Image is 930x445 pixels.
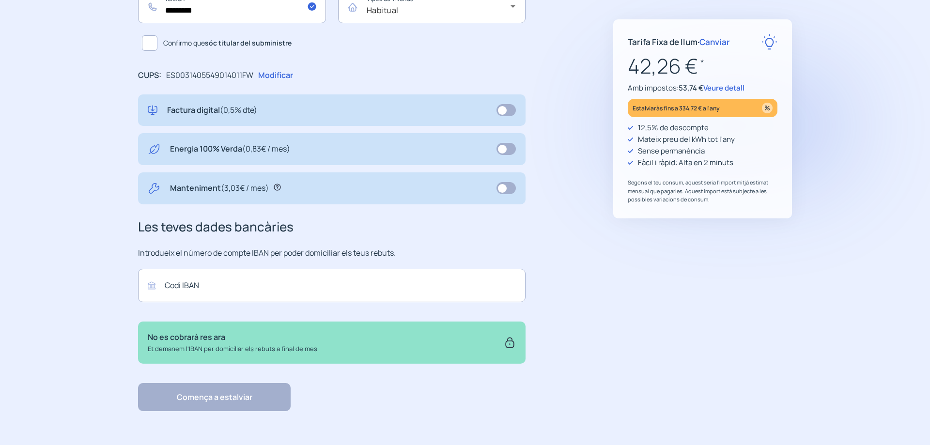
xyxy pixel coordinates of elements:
p: 12,5% de descompte [638,122,709,134]
p: "Rapidesa i bon tracte al client" [648,230,758,243]
img: percentage_icon.svg [762,103,773,113]
span: (3,03€ / mes) [221,183,269,193]
p: Modificar [258,69,293,82]
p: Amb impostos: [628,82,777,94]
img: tool.svg [148,182,160,195]
p: Energia 100% Verda [170,143,290,155]
p: Estalviaràs fins a 334,72 € a l'any [633,103,720,114]
span: (0,83€ / mes) [242,143,290,154]
p: No es cobrarà res ara [148,331,317,344]
p: Factura digital [167,104,257,117]
p: 42,26 € [628,50,777,82]
p: ES0031405549014011FW [166,69,253,82]
p: Et demanem l'IBAN per domiciliar els rebuts a final de mes [148,344,317,354]
p: Sense permanència [638,145,705,157]
img: secure.svg [504,331,516,353]
img: rate-E.svg [761,34,777,50]
span: Confirmo que [163,38,292,48]
span: Canviar [699,36,730,47]
p: Segons el teu consum, aquest seria l'import mitjà estimat mensual que pagaries. Aquest import est... [628,178,777,204]
span: Veure detall [703,83,744,93]
span: 53,74 € [679,83,703,93]
span: Habitual [367,5,399,15]
span: (0,5% dte) [220,105,257,115]
p: Fàcil i ràpid: Alta en 2 minuts [638,157,733,169]
p: Mateix preu del kWh tot l'any [638,134,735,145]
img: digital-invoice.svg [148,104,157,117]
p: Manteniment [170,182,269,195]
img: energy-green.svg [148,143,160,155]
p: CUPS: [138,69,161,82]
h3: Les teves dades bancàries [138,217,526,237]
b: sóc titular del subministre [205,38,292,47]
img: Trustpilot [669,248,737,255]
p: Tarifa Fixa de llum · [628,35,730,48]
p: Introdueix el número de compte IBAN per poder domiciliar els teus rebuts. [138,247,526,260]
